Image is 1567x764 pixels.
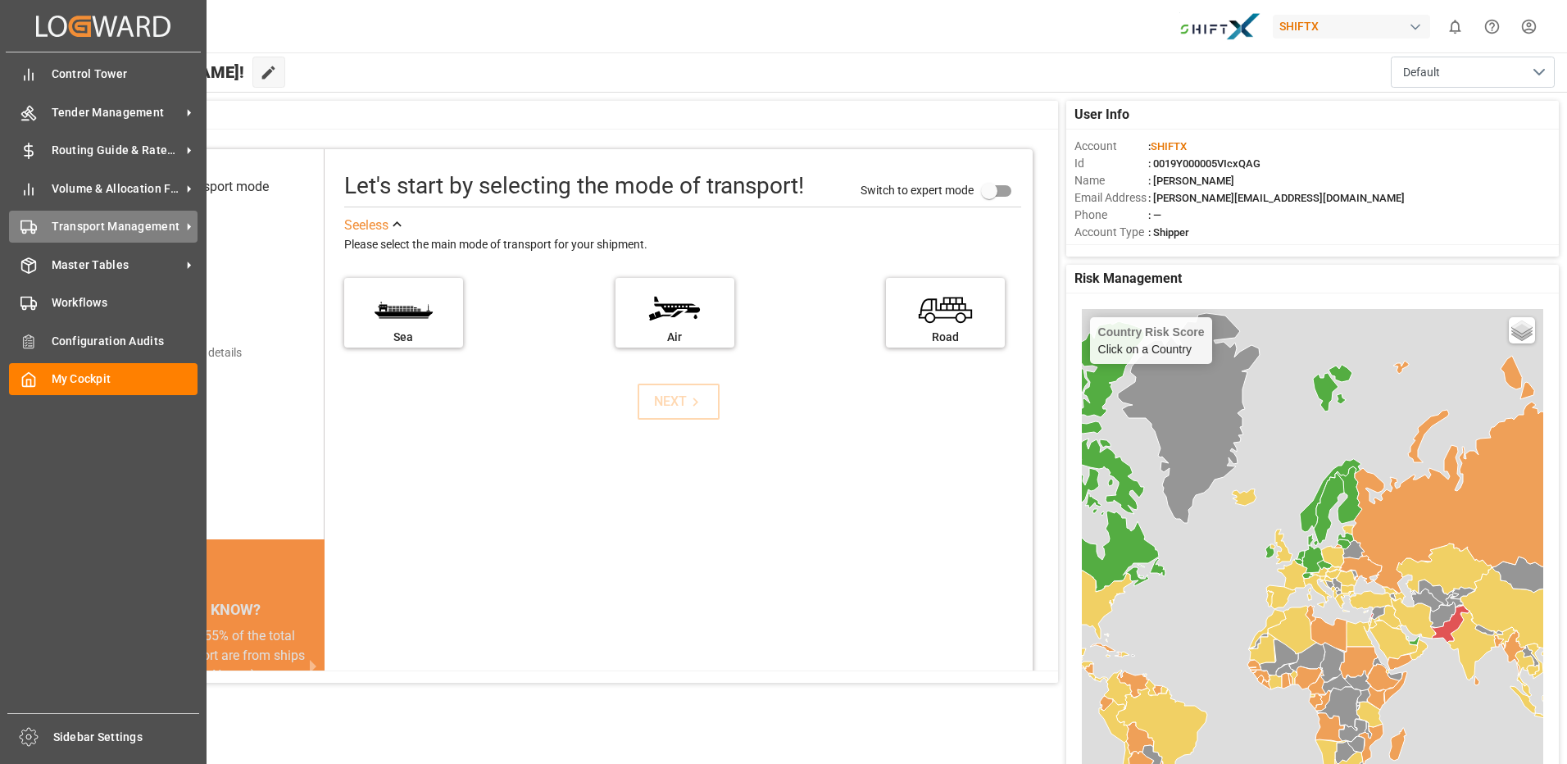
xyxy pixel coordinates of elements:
span: Risk Management [1074,269,1182,289]
span: User Info [1074,105,1129,125]
div: Let's start by selecting the mode of transport! [344,169,804,203]
button: Help Center [1474,8,1510,45]
button: show 0 new notifications [1437,8,1474,45]
button: SHIFTX [1273,11,1437,42]
span: : Shipper [1148,226,1189,239]
span: Configuration Audits [52,333,198,350]
button: next slide / item [302,626,325,705]
img: Bildschirmfoto%202024-11-13%20um%2009.31.44.png_1731487080.png [1179,12,1261,41]
span: Workflows [52,294,198,312]
span: : [1148,140,1187,152]
div: Road [894,329,997,346]
span: Control Tower [52,66,198,83]
span: : [PERSON_NAME][EMAIL_ADDRESS][DOMAIN_NAME] [1148,192,1405,204]
div: SHIFTX [1273,15,1430,39]
div: See less [344,216,388,235]
div: Air [624,329,726,346]
span: SHIFTX [1151,140,1187,152]
a: Workflows [9,287,198,319]
div: Sea [352,329,455,346]
span: Account Type [1074,224,1148,241]
div: Click on a Country [1098,325,1205,356]
span: Email Address [1074,189,1148,207]
div: NEXT [654,392,704,412]
span: Hello [PERSON_NAME]! [68,57,244,88]
span: Tender Management [52,104,181,121]
span: Name [1074,172,1148,189]
span: My Cockpit [52,371,198,388]
div: Add shipping details [139,344,242,362]
span: Switch to expert mode [861,183,974,196]
span: Master Tables [52,257,181,274]
button: open menu [1391,57,1555,88]
a: Layers [1509,317,1535,343]
h4: Country Risk Score [1098,325,1205,339]
span: : [PERSON_NAME] [1148,175,1234,187]
span: Default [1403,64,1440,81]
span: : — [1148,209,1161,221]
span: Phone [1074,207,1148,224]
span: Account [1074,138,1148,155]
span: : 0019Y000005VIcxQAG [1148,157,1260,170]
a: My Cockpit [9,363,198,395]
a: Control Tower [9,58,198,90]
button: NEXT [638,384,720,420]
div: Please select the main mode of transport for your shipment. [344,235,1021,255]
span: Transport Management [52,218,181,235]
span: Volume & Allocation Forecast [52,180,181,198]
span: Sidebar Settings [53,729,200,746]
span: Id [1074,155,1148,172]
span: Routing Guide & Rates MGMT [52,142,181,159]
